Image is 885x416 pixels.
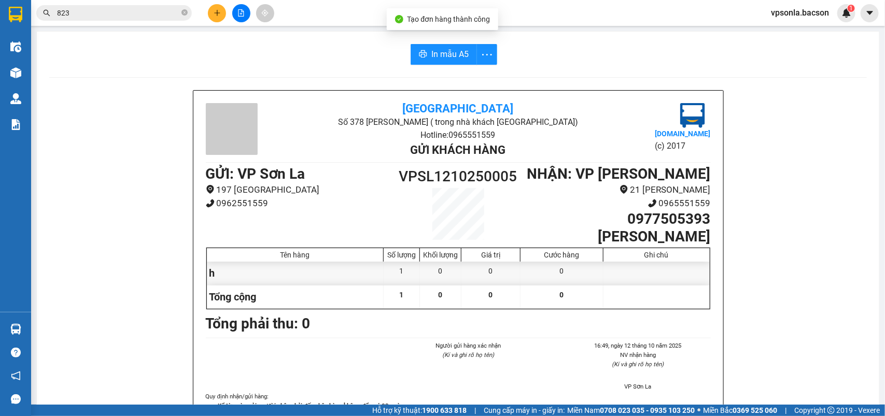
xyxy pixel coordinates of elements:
[477,48,497,61] span: more
[848,5,855,12] sup: 1
[680,103,705,128] img: logo.jpg
[256,4,274,22] button: aim
[206,315,311,332] b: Tổng phải thu: 0
[521,228,710,246] h1: [PERSON_NAME]
[57,7,179,19] input: Tìm tên, số ĐT hoặc mã đơn
[655,130,710,138] b: [DOMAIN_NAME]
[827,407,835,414] span: copyright
[861,4,879,22] button: caret-down
[209,291,257,303] span: Tổng cộng
[521,262,603,285] div: 0
[209,251,381,259] div: Tên hàng
[567,405,695,416] span: Miền Nam
[442,351,494,358] i: (Kí và ghi rõ họ tên)
[237,9,245,17] span: file-add
[648,199,657,208] span: phone
[422,406,467,414] strong: 1900 633 818
[214,9,221,17] span: plus
[423,251,458,259] div: Khối lượng
[521,196,710,210] li: 0965551559
[612,361,664,368] i: (Kí và ghi rõ họ tên)
[11,348,21,357] span: question-circle
[733,406,777,414] strong: 0369 525 060
[386,251,417,259] div: Số lượng
[461,262,521,285] div: 0
[208,4,226,22] button: plus
[10,41,21,52] img: warehouse-icon
[290,128,626,141] li: Hotline: 0965551559
[206,165,305,182] b: GỬI : VP Sơn La
[10,324,21,335] img: warehouse-icon
[384,262,420,285] div: 1
[11,371,21,381] span: notification
[703,405,777,416] span: Miền Bắc
[290,116,626,128] li: Số 378 [PERSON_NAME] ( trong nhà khách [GEOGRAPHIC_DATA])
[372,405,467,416] span: Hỗ trợ kỹ thuật:
[431,48,469,61] span: In mẫu A5
[410,144,505,156] b: Gửi khách hàng
[411,44,477,65] button: printerIn mẫu A5
[232,4,250,22] button: file-add
[419,50,427,60] span: printer
[559,291,564,299] span: 0
[9,7,22,22] img: logo-vxr
[10,119,21,130] img: solution-icon
[842,8,851,18] img: icon-new-feature
[606,251,707,259] div: Ghi chú
[521,210,710,228] h1: 0977505393
[521,183,710,197] li: 21 [PERSON_NAME]
[181,9,188,16] span: close-circle
[402,102,513,115] b: [GEOGRAPHIC_DATA]
[865,8,875,18] span: caret-down
[206,199,215,208] span: phone
[420,262,461,285] div: 0
[476,44,497,65] button: more
[523,251,600,259] div: Cước hàng
[261,9,269,17] span: aim
[527,165,711,182] b: NHẬN : VP [PERSON_NAME]
[566,350,710,360] li: NV nhận hàng
[763,6,837,19] span: vpsonla.bacson
[10,93,21,104] img: warehouse-icon
[489,291,493,299] span: 0
[785,405,786,416] span: |
[207,262,384,285] div: h
[408,15,490,23] span: Tạo đơn hàng thành công
[181,8,188,18] span: close-circle
[395,165,522,188] h1: VPSL1210250005
[849,5,853,12] span: 1
[395,15,403,23] span: check-circle
[600,406,695,414] strong: 0708 023 035 - 0935 103 250
[206,185,215,194] span: environment
[439,291,443,299] span: 0
[396,341,541,350] li: Người gửi hàng xác nhận
[655,139,710,152] li: (c) 2017
[474,405,476,416] span: |
[206,196,395,210] li: 0962551559
[464,251,517,259] div: Giá trị
[484,405,565,416] span: Cung cấp máy in - giấy in:
[697,408,700,412] span: ⚪️
[11,394,21,404] span: message
[400,291,404,299] span: 1
[218,402,405,409] strong: Kể từ ngày gửi, người nhận phải đến nhận hàng không để quá 03 ngày.
[566,341,710,350] li: 16:49, ngày 12 tháng 10 năm 2025
[10,67,21,78] img: warehouse-icon
[566,382,710,391] li: VP Sơn La
[620,185,628,194] span: environment
[206,183,395,197] li: 197 [GEOGRAPHIC_DATA]
[43,9,50,17] span: search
